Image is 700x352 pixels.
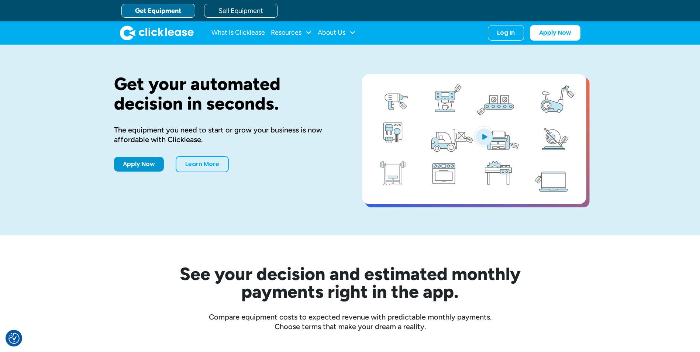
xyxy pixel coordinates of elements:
[121,4,195,18] a: Get Equipment
[114,125,338,144] div: The equipment you need to start or grow your business is now affordable with Clicklease.
[530,25,580,41] a: Apply Now
[120,25,194,40] img: Clicklease logo
[211,25,265,40] a: What Is Clicklease
[362,74,586,204] a: open lightbox
[474,126,494,147] img: Blue play button logo on a light blue circular background
[114,312,586,331] div: Compare equipment costs to expected revenue with predictable monthly payments. Choose terms that ...
[318,25,356,40] div: About Us
[176,156,229,172] a: Learn More
[8,333,20,344] button: Consent Preferences
[271,25,312,40] div: Resources
[497,29,515,37] div: Log In
[8,333,20,344] img: Revisit consent button
[144,265,557,300] h2: See your decision and estimated monthly payments right in the app.
[114,74,338,113] h1: Get your automated decision in seconds.
[114,157,164,172] a: Apply Now
[204,4,278,18] a: Sell Equipment
[120,25,194,40] a: home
